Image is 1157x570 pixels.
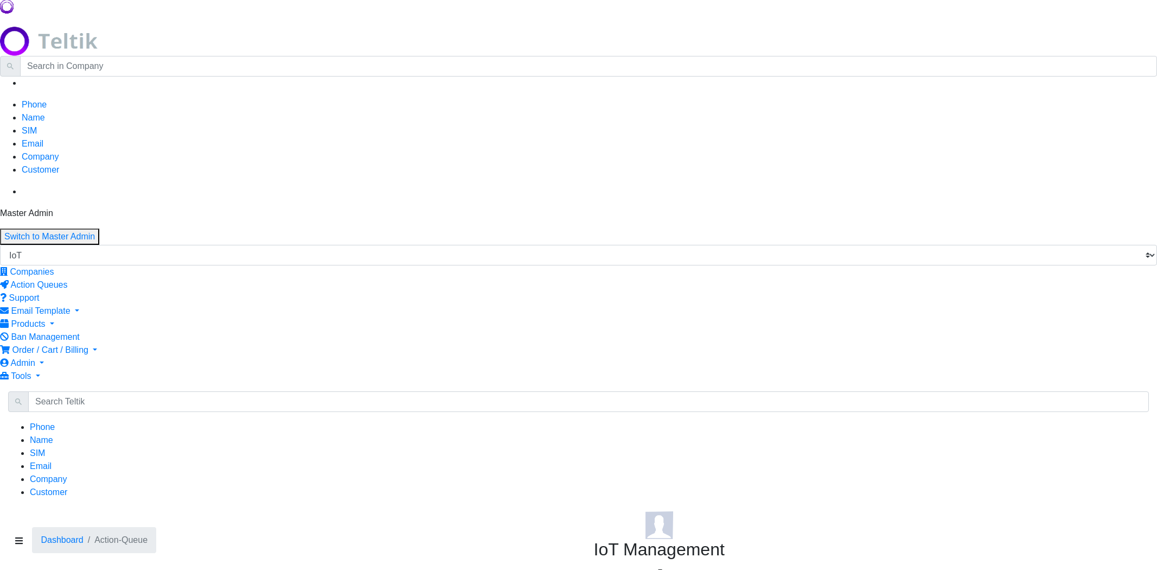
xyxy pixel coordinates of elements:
li: Action-Queue [84,534,148,547]
a: Email [30,461,52,471]
nav: breadcrumb [8,527,571,562]
input: Search in Company [20,56,1157,77]
span: Support [9,293,39,302]
a: Phone [30,422,55,432]
span: Order / Cart / Billing [12,345,88,354]
h2: IoT Management [594,539,725,560]
a: Email [22,139,43,148]
a: Name [22,113,45,122]
span: Admin [11,358,35,368]
a: Name [30,435,53,445]
span: Companies [10,267,54,276]
a: Switch to Master Admin [4,232,95,241]
span: Products [11,319,45,328]
span: Tools [11,371,31,381]
input: Search Teltik [28,391,1149,412]
a: Dashboard [41,535,83,544]
span: Action Queues [11,280,68,289]
a: Customer [22,165,59,174]
a: Customer [30,487,67,497]
span: Ban Management [11,332,79,341]
a: Company [30,474,67,484]
a: Phone [22,100,47,109]
a: SIM [30,448,45,458]
a: Company [22,152,59,161]
a: SIM [22,126,37,135]
span: Email Template [11,306,70,315]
